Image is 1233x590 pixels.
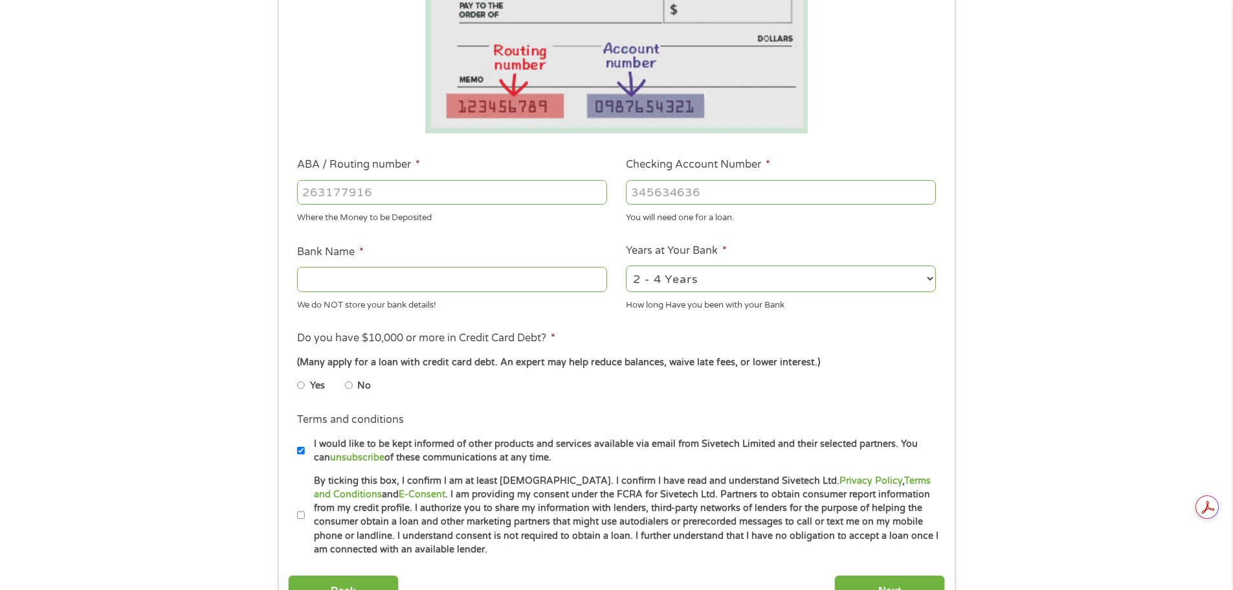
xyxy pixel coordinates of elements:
div: You will need one for a loan. [626,207,936,225]
input: 263177916 [297,180,607,205]
label: Years at Your Bank [626,244,727,258]
div: Where the Money to be Deposited [297,207,607,225]
label: Terms and conditions [297,413,404,427]
a: Privacy Policy [839,475,902,486]
label: Do you have $10,000 or more in Credit Card Debt? [297,332,555,345]
a: E-Consent [399,489,445,500]
input: 345634636 [626,180,936,205]
div: How long Have you been with your Bank [626,294,936,312]
label: Yes [310,379,325,393]
label: I would like to be kept informed of other products and services available via email from Sivetech... [305,437,940,465]
label: By ticking this box, I confirm I am at least [DEMOGRAPHIC_DATA]. I confirm I have read and unders... [305,474,940,557]
label: No [357,379,371,393]
div: (Many apply for a loan with credit card debt. An expert may help reduce balances, waive late fees... [297,356,935,370]
label: ABA / Routing number [297,158,420,172]
a: unsubscribe [330,452,384,463]
label: Bank Name [297,245,364,259]
div: We do NOT store your bank details! [297,294,607,312]
a: Terms and Conditions [314,475,931,500]
label: Checking Account Number [626,158,770,172]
